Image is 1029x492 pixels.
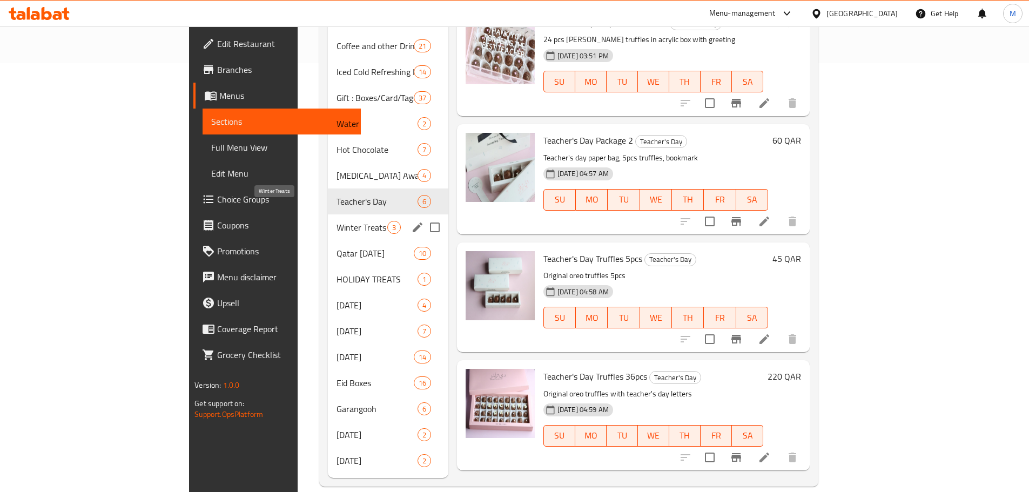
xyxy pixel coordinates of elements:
[611,74,634,90] span: TU
[217,245,352,258] span: Promotions
[607,425,638,447] button: TU
[580,310,603,326] span: MO
[543,132,633,149] span: Teacher's Day Package 2
[674,74,696,90] span: TH
[337,402,418,415] div: Garangooh
[543,425,575,447] button: SU
[193,31,361,57] a: Edit Restaurant
[337,169,418,182] span: [MEDICAL_DATA] Awareness
[217,322,352,335] span: Coverage Report
[418,456,431,466] span: 2
[736,189,768,211] button: SA
[211,115,352,128] span: Sections
[418,273,431,286] div: items
[418,143,431,156] div: items
[698,210,721,233] span: Select to update
[414,91,431,104] div: items
[328,214,448,240] div: Winter Treats3edit
[414,376,431,389] div: items
[418,404,431,414] span: 6
[193,264,361,290] a: Menu disclaimer
[328,448,448,474] div: [DATE]2
[708,310,731,326] span: FR
[543,269,768,282] p: Original oreo truffles 5pcs
[418,197,431,207] span: 6
[328,344,448,370] div: [DATE]14
[608,189,640,211] button: TU
[414,351,431,363] div: items
[328,396,448,422] div: Garangooh6
[758,97,771,110] a: Edit menu item
[543,189,576,211] button: SU
[337,376,414,389] div: Eid Boxes
[194,396,244,410] span: Get support on:
[337,428,418,441] div: Mother's Day
[414,352,431,362] span: 14
[575,425,607,447] button: MO
[217,63,352,76] span: Branches
[418,119,431,129] span: 2
[644,253,696,266] div: Teacher's Day
[414,248,431,259] span: 10
[611,428,634,443] span: TU
[543,368,647,385] span: Teacher's Day Truffles 36pcs
[758,333,771,346] a: Edit menu item
[674,428,696,443] span: TH
[669,71,701,92] button: TH
[337,273,418,286] span: HOLIDAY TREATS
[704,307,736,328] button: FR
[418,326,431,336] span: 7
[337,247,414,260] span: Qatar [DATE]
[418,428,431,441] div: items
[580,192,603,207] span: MO
[418,300,431,311] span: 4
[337,143,418,156] span: Hot Chocolate
[337,428,418,441] span: [DATE]
[414,65,431,78] div: items
[337,195,418,208] span: Teacher's Day
[768,15,801,30] h6: 250 QAR
[217,271,352,284] span: Menu disclaimer
[772,251,801,266] h6: 45 QAR
[553,51,613,61] span: [DATE] 03:51 PM
[543,33,763,46] p: 24 pcs [PERSON_NAME] truffles in acrylic box with greeting
[644,192,668,207] span: WE
[418,325,431,338] div: items
[826,8,898,19] div: [GEOGRAPHIC_DATA]
[337,117,418,130] div: Water
[608,307,640,328] button: TU
[736,307,768,328] button: SA
[328,111,448,137] div: Water2
[466,15,535,84] img: Teacher's Day Acrylic Box - 24Pcs.
[418,117,431,130] div: items
[337,299,418,312] span: [DATE]
[418,274,431,285] span: 1
[612,310,635,326] span: TU
[612,192,635,207] span: TU
[669,425,701,447] button: TH
[553,287,613,297] span: [DATE] 04:58 AM
[553,169,613,179] span: [DATE] 04:57 AM
[414,39,431,52] div: items
[337,65,414,78] div: Iced Cold Refreshing Drinks
[548,428,571,443] span: SU
[337,91,414,104] span: Gift : Boxes/Card/Tags
[337,351,414,363] span: [DATE]
[418,299,431,312] div: items
[645,253,696,266] span: Teacher's Day
[758,215,771,228] a: Edit menu item
[414,93,431,103] span: 37
[575,71,607,92] button: MO
[650,372,701,384] span: Teacher's Day
[217,296,352,309] span: Upsell
[387,221,401,234] div: items
[466,133,535,202] img: Teacher's Day Package 2
[644,310,668,326] span: WE
[193,342,361,368] a: Grocery Checklist
[328,240,448,266] div: Qatar [DATE]10
[649,371,701,384] div: Teacher's Day
[466,251,535,320] img: Teacher's Day Truffles 5pcs
[698,92,721,114] span: Select to update
[553,405,613,415] span: [DATE] 04:59 AM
